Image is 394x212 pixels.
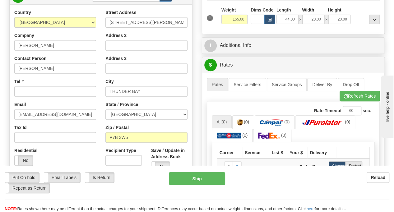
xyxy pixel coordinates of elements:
span: x [324,15,329,24]
span: NOTE: [5,206,17,211]
label: sec. [363,108,371,114]
label: Repeat as Return [5,183,49,193]
label: Street Address [105,9,136,16]
label: Put On hold [5,173,39,182]
a: Deliver By [307,78,337,91]
label: State / Province [105,101,138,108]
span: $ [204,59,217,71]
label: Tax Id [14,124,26,131]
label: Is Return [85,173,114,182]
label: Fastest [345,161,362,171]
label: Order By: [293,161,324,170]
th: List $ [269,147,287,159]
img: UPS [237,119,243,126]
label: Recipient Type [105,147,136,154]
span: (0) [284,119,290,124]
label: No [15,155,33,165]
a: Drop Off [338,78,364,91]
label: Contact Person [14,55,46,62]
a: Next [233,161,242,171]
a: Rates [207,78,228,91]
label: Length [276,7,291,13]
img: Purolator [300,119,344,126]
a: Previous [224,161,233,171]
label: No [151,162,170,172]
span: (0) [345,119,350,124]
label: Address 2 [105,32,127,39]
span: (0) [242,133,248,138]
label: Email [14,101,26,108]
label: Country [14,9,31,16]
label: Company [14,32,34,39]
span: x [298,15,303,24]
label: Width [302,7,314,13]
button: Reload [367,172,389,183]
label: Address 3 [105,55,127,62]
th: Your $ [287,147,307,159]
th: Delivery [307,147,336,159]
img: Canpar [260,119,283,126]
a: $Rates [204,59,382,71]
th: Service [242,147,269,159]
label: Zip / Postal [105,124,129,131]
div: ... [369,15,380,24]
label: Height [328,7,341,13]
label: City [105,78,114,85]
label: Email Labels [44,173,80,182]
a: Service Filters [229,78,266,91]
label: Save / Update in Address Book [151,147,188,160]
input: Enter a location [105,17,187,28]
button: Refresh Rates [340,91,380,101]
span: « [228,164,230,168]
span: (0) [281,133,286,138]
div: live help - online [5,5,58,10]
label: Rate Timeout [314,108,341,114]
a: here [307,206,315,211]
th: Carrier [217,147,242,159]
img: FedEx Express® [258,132,280,139]
b: Reload [371,175,385,180]
span: » [236,164,238,168]
a: Service Groups [267,78,307,91]
a: IAdditional Info [204,39,382,52]
span: I [204,39,217,52]
button: Ship [169,172,225,185]
label: Residential [14,147,35,154]
label: Weight [221,7,236,13]
img: Canada Post [217,132,241,139]
label: Tel # [14,78,24,85]
span: (0) [244,119,249,124]
label: Cheapest [329,161,345,171]
span: (0) [221,119,227,124]
iframe: chat widget [380,74,393,138]
a: All [212,115,232,128]
span: 1 [207,15,213,21]
label: Dims Code [251,7,273,13]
